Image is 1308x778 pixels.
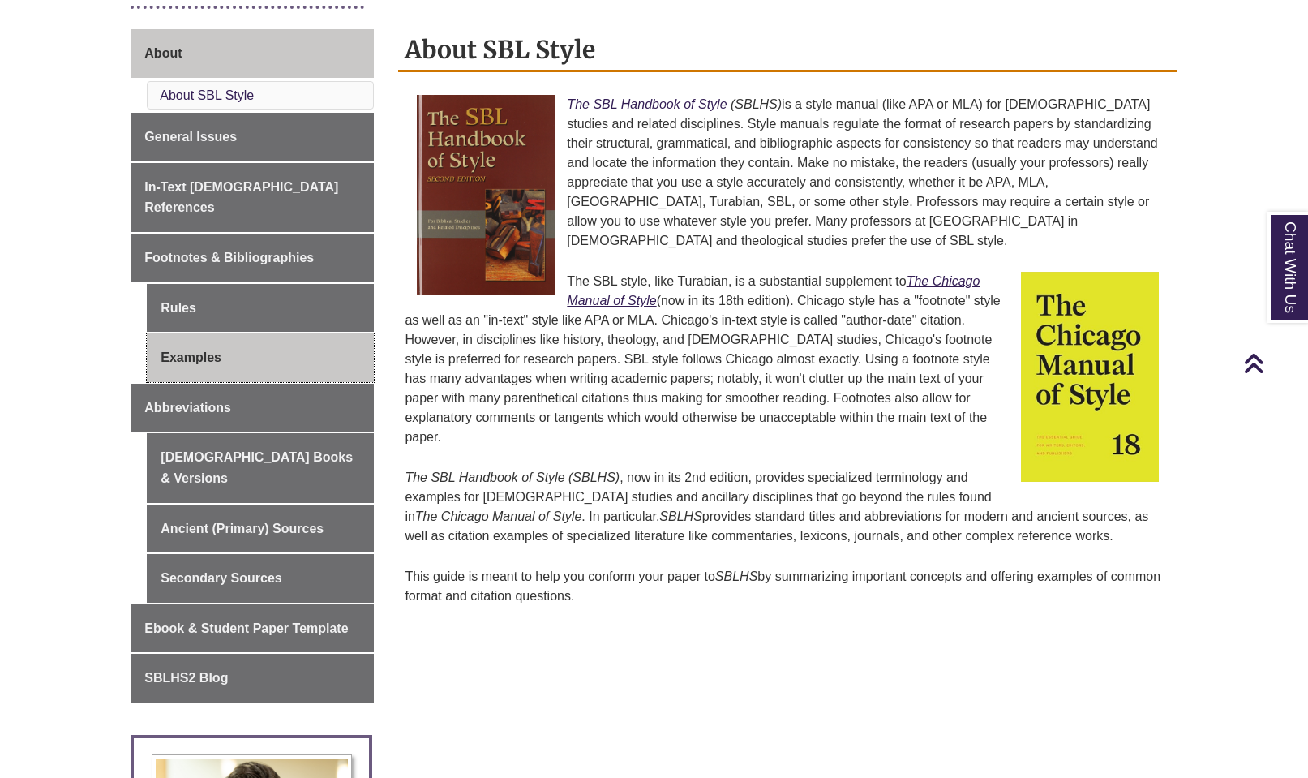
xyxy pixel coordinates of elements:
[144,46,182,60] span: About
[405,265,1170,453] p: The SBL style, like Turabian, is a substantial supplement to (now in its 18th edition). Chicago s...
[405,88,1170,257] p: is a style manual (like APA or MLA) for [DEMOGRAPHIC_DATA] studies and related disciplines. Style...
[144,251,314,264] span: Footnotes & Bibliographies
[398,29,1177,72] h2: About SBL Style
[659,509,701,523] em: SBLHS
[147,333,374,382] a: Examples
[147,284,374,333] a: Rules
[131,113,374,161] a: General Issues
[131,29,374,703] div: Guide Page Menu
[1243,352,1304,374] a: Back to Top
[131,654,374,703] a: SBLHS2 Blog
[731,97,782,111] em: (SBLHS)
[144,401,231,415] span: Abbreviations
[147,505,374,553] a: Ancient (Primary) Sources
[144,671,228,685] span: SBLHS2 Blog
[131,384,374,432] a: Abbreviations
[131,234,374,282] a: Footnotes & Bibliographies
[567,97,727,111] a: The SBL Handbook of Style
[144,130,237,144] span: General Issues
[131,29,374,78] a: About
[715,570,757,583] em: SBLHS
[160,88,254,102] a: About SBL Style
[147,433,374,502] a: [DEMOGRAPHIC_DATA] Books & Versions
[131,604,374,653] a: Ebook & Student Paper Template
[144,621,348,635] span: Ebook & Student Paper Template
[405,471,620,484] em: The SBL Handbook of Style (SBLHS)
[405,462,1170,552] p: , now in its 2nd edition, provides specialized terminology and examples for [DEMOGRAPHIC_DATA] st...
[415,509,581,523] em: The Chicago Manual of Style
[147,554,374,603] a: Secondary Sources
[144,180,338,215] span: In-Text [DEMOGRAPHIC_DATA] References
[405,561,1170,613] p: This guide is meant to help you conform your paper to by summarizing important concepts and offer...
[131,163,374,232] a: In-Text [DEMOGRAPHIC_DATA] References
